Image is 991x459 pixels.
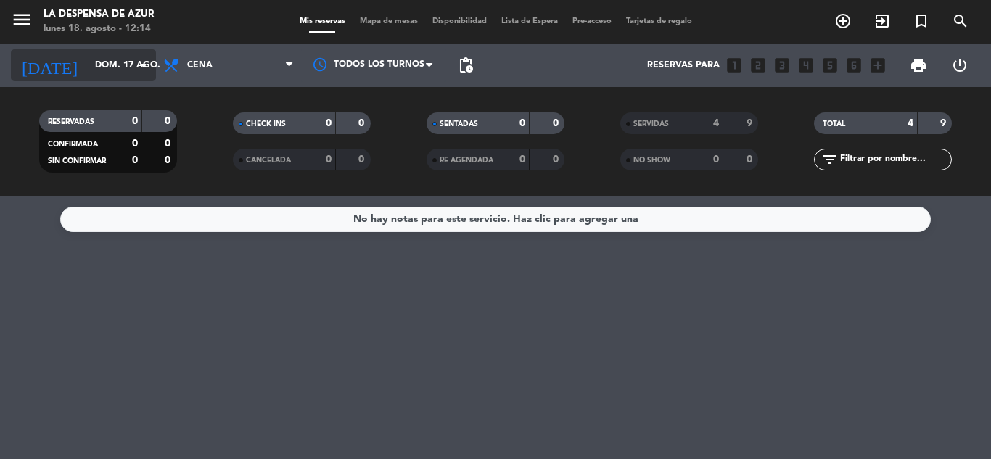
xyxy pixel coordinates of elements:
strong: 9 [940,118,949,128]
span: print [910,57,927,74]
strong: 4 [908,118,913,128]
strong: 0 [165,116,173,126]
i: add_circle_outline [834,12,852,30]
span: Cena [187,60,213,70]
i: looks_one [725,56,744,75]
span: CHECK INS [246,120,286,128]
strong: 0 [553,118,562,128]
span: Disponibilidad [425,17,494,25]
strong: 0 [165,138,173,149]
i: looks_two [749,56,768,75]
strong: 9 [747,118,755,128]
span: RESERVADAS [48,118,94,125]
button: menu [11,9,33,36]
strong: 0 [132,155,138,165]
i: search [952,12,969,30]
span: Lista de Espera [494,17,565,25]
strong: 0 [132,116,138,126]
i: looks_3 [773,56,791,75]
span: SENTADAS [440,120,478,128]
strong: 4 [713,118,719,128]
div: LOG OUT [939,44,980,87]
span: Tarjetas de regalo [619,17,699,25]
strong: 0 [132,138,138,149]
strong: 0 [165,155,173,165]
i: filter_list [821,151,839,168]
i: looks_4 [797,56,815,75]
i: looks_6 [844,56,863,75]
span: Mis reservas [292,17,353,25]
i: power_settings_new [951,57,969,74]
div: No hay notas para este servicio. Haz clic para agregar una [353,211,638,228]
div: La Despensa de Azur [44,7,154,22]
strong: 0 [519,154,525,165]
i: arrow_drop_down [135,57,152,74]
span: pending_actions [457,57,474,74]
span: SIN CONFIRMAR [48,157,106,165]
strong: 0 [747,154,755,165]
strong: 0 [553,154,562,165]
input: Filtrar por nombre... [839,152,951,168]
span: TOTAL [823,120,845,128]
i: looks_5 [821,56,839,75]
i: menu [11,9,33,30]
strong: 0 [519,118,525,128]
i: turned_in_not [913,12,930,30]
span: RE AGENDADA [440,157,493,164]
span: CONFIRMADA [48,141,98,148]
strong: 0 [326,154,332,165]
i: exit_to_app [873,12,891,30]
strong: 0 [713,154,719,165]
i: [DATE] [11,49,88,81]
span: NO SHOW [633,157,670,164]
i: add_box [868,56,887,75]
span: CANCELADA [246,157,291,164]
span: SERVIDAS [633,120,669,128]
strong: 0 [358,118,367,128]
span: Mapa de mesas [353,17,425,25]
strong: 0 [358,154,367,165]
div: lunes 18. agosto - 12:14 [44,22,154,36]
span: Pre-acceso [565,17,619,25]
strong: 0 [326,118,332,128]
span: Reservas para [647,60,720,70]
